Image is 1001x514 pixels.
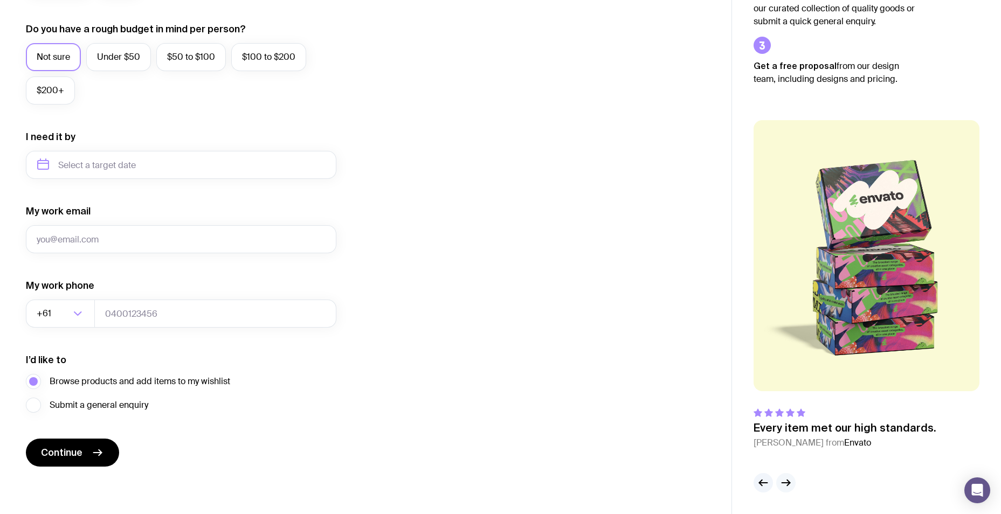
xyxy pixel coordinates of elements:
[964,477,990,503] div: Open Intercom Messenger
[26,151,336,179] input: Select a target date
[156,43,226,71] label: $50 to $100
[754,436,936,449] cite: [PERSON_NAME] from
[754,59,915,86] p: from our design team, including designs and pricing.
[754,61,837,71] strong: Get a free proposal
[86,43,151,71] label: Under $50
[26,439,119,467] button: Continue
[231,43,306,71] label: $100 to $200
[26,130,75,143] label: I need it by
[844,437,871,448] span: Envato
[50,399,148,412] span: Submit a general enquiry
[26,77,75,105] label: $200+
[26,279,94,292] label: My work phone
[41,446,82,459] span: Continue
[53,300,70,328] input: Search for option
[26,205,91,218] label: My work email
[94,300,336,328] input: 0400123456
[754,421,936,434] p: Every item met our high standards.
[26,300,95,328] div: Search for option
[26,43,81,71] label: Not sure
[26,23,246,36] label: Do you have a rough budget in mind per person?
[50,375,230,388] span: Browse products and add items to my wishlist
[37,300,53,328] span: +61
[26,225,336,253] input: you@email.com
[26,353,66,366] label: I’d like to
